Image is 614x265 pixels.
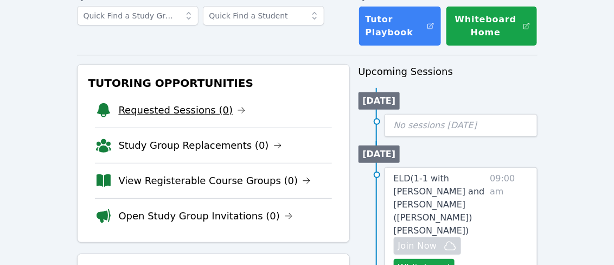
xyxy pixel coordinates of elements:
span: No sessions [DATE] [394,120,477,130]
a: View Registerable Course Groups (0) [119,173,311,188]
li: [DATE] [359,146,400,163]
a: Requested Sessions (0) [119,103,246,118]
input: Quick Find a Student [203,6,324,26]
span: Join Now [398,239,437,253]
li: [DATE] [359,92,400,110]
a: ELD(1-1 with [PERSON_NAME] and [PERSON_NAME] ([PERSON_NAME]) [PERSON_NAME]) [394,172,486,237]
a: Tutor Playbook [359,6,442,46]
a: Study Group Replacements (0) [119,138,282,153]
button: Whiteboard Home [446,6,537,46]
a: Open Study Group Invitations (0) [119,209,293,224]
span: ELD ( 1-1 with [PERSON_NAME] and [PERSON_NAME] ([PERSON_NAME]) [PERSON_NAME] ) [394,173,485,236]
button: Join Now [394,237,461,255]
h3: Tutoring Opportunities [86,73,341,93]
input: Quick Find a Study Group [77,6,199,26]
h3: Upcoming Sessions [359,64,538,79]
